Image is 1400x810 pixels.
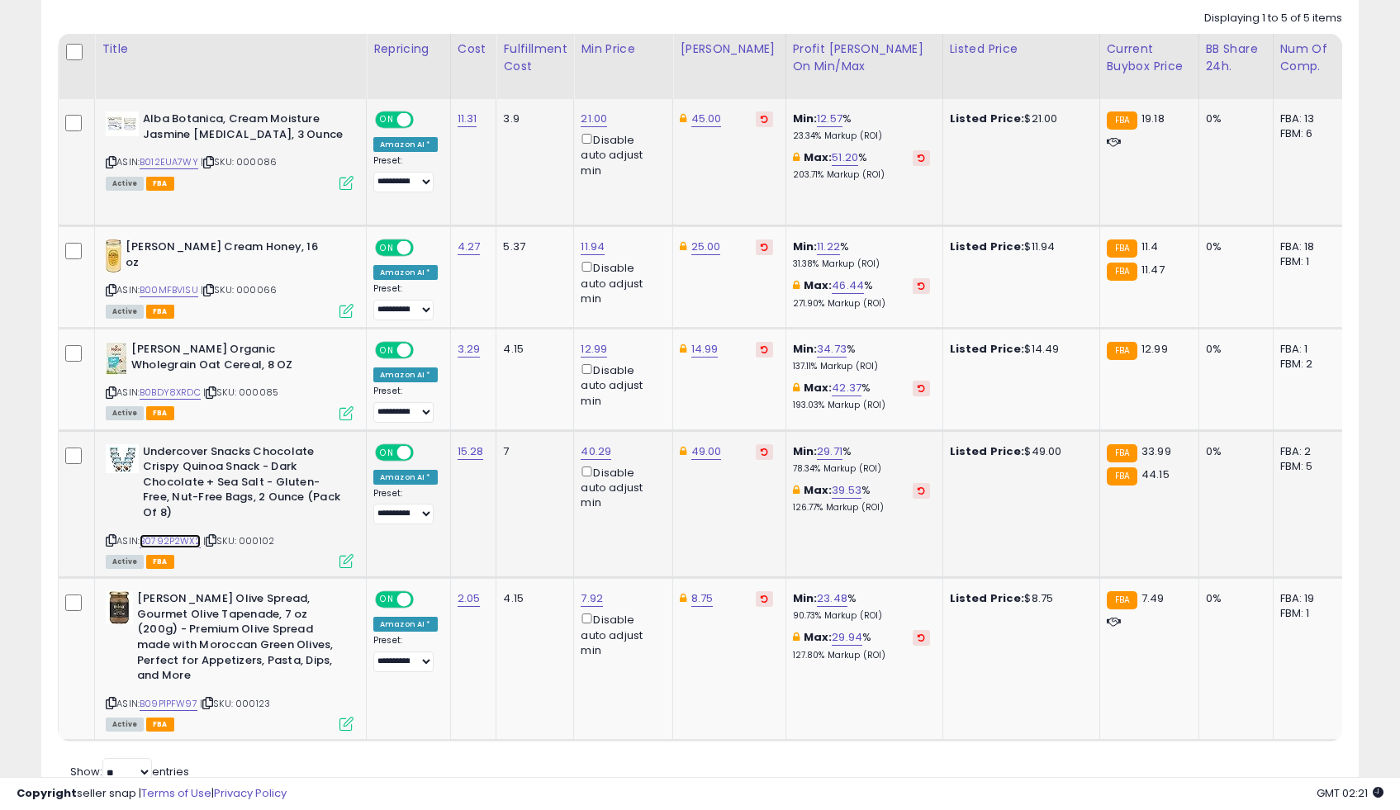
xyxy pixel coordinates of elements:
[1107,444,1137,462] small: FBA
[373,488,438,525] div: Preset:
[411,593,438,607] span: OFF
[832,380,861,396] a: 42.37
[102,40,359,58] div: Title
[1280,459,1335,474] div: FBM: 5
[1141,443,1171,459] span: 33.99
[1141,341,1168,357] span: 12.99
[458,443,484,460] a: 15.28
[1107,591,1137,609] small: FBA
[804,277,833,293] b: Max:
[817,590,847,607] a: 23.48
[1206,444,1260,459] div: 0%
[1206,239,1260,254] div: 0%
[691,239,721,255] a: 25.00
[131,342,332,377] b: [PERSON_NAME] Organic Wholegrain Oat Cereal, 8 OZ
[141,785,211,801] a: Terms of Use
[458,111,477,127] a: 11.31
[106,555,144,569] span: All listings currently available for purchase on Amazon
[106,342,354,419] div: ASIN:
[503,591,561,606] div: 4.15
[581,258,660,306] div: Disable auto adjust min
[126,239,326,274] b: [PERSON_NAME] Cream Honey, 16 oz
[793,463,930,475] p: 78.34% Markup (ROI)
[793,381,930,411] div: %
[581,341,607,358] a: 12.99
[581,443,611,460] a: 40.29
[581,463,660,511] div: Disable auto adjust min
[143,444,344,525] b: Undercover Snacks Chocolate Crispy Quinoa Snack - Dark Chocolate + Sea Salt - Gluten-Free, Nut-Fr...
[581,130,660,178] div: Disable auto adjust min
[950,444,1087,459] div: $49.00
[1204,11,1342,26] div: Displaying 1 to 5 of 5 items
[950,111,1087,126] div: $21.00
[804,629,833,645] b: Max:
[411,113,438,127] span: OFF
[106,444,354,566] div: ASIN:
[146,406,174,420] span: FBA
[106,591,354,729] div: ASIN:
[804,149,833,165] b: Max:
[793,258,930,270] p: 31.38% Markup (ROI)
[503,40,567,75] div: Fulfillment Cost
[106,177,144,191] span: All listings currently available for purchase on Amazon
[793,630,930,661] div: %
[817,111,842,127] a: 12.57
[950,239,1025,254] b: Listed Price:
[458,590,481,607] a: 2.05
[832,277,864,294] a: 46.44
[1107,342,1137,360] small: FBA
[918,384,925,392] i: Revert to store-level Max Markup
[458,341,481,358] a: 3.29
[793,400,930,411] p: 193.03% Markup (ROI)
[458,239,481,255] a: 4.27
[201,283,277,296] span: | SKU: 000066
[950,239,1087,254] div: $11.94
[793,130,930,142] p: 23.34% Markup (ROI)
[691,341,719,358] a: 14.99
[832,482,861,499] a: 39.53
[691,443,722,460] a: 49.00
[373,367,438,382] div: Amazon AI *
[817,443,842,460] a: 29.71
[1280,126,1335,141] div: FBM: 6
[581,111,607,127] a: 21.00
[793,239,930,270] div: %
[503,444,561,459] div: 7
[106,111,139,136] img: 41t9BU104pL._SL40_.jpg
[106,305,144,319] span: All listings currently available for purchase on Amazon
[817,341,847,358] a: 34.73
[201,155,277,168] span: | SKU: 000086
[377,113,397,127] span: ON
[1280,254,1335,269] div: FBM: 1
[214,785,287,801] a: Privacy Policy
[411,343,438,358] span: OFF
[804,380,833,396] b: Max:
[793,361,930,372] p: 137.11% Markup (ROI)
[832,629,862,646] a: 29.94
[143,111,344,146] b: Alba Botanica, Cream Moisture Jasmine [MEDICAL_DATA], 3 Ounce
[503,342,561,357] div: 4.15
[106,406,144,420] span: All listings currently available for purchase on Amazon
[106,718,144,732] span: All listings currently available for purchase on Amazon
[140,283,198,297] a: B00MFBVISU
[1141,467,1170,482] span: 44.15
[1317,785,1383,801] span: 2025-10-11 02:21 GMT
[106,444,139,473] img: 51YfmgZThyL._SL40_.jpg
[373,617,438,632] div: Amazon AI *
[793,298,930,310] p: 271.90% Markup (ROI)
[950,40,1093,58] div: Listed Price
[1141,239,1159,254] span: 11.4
[140,697,197,711] a: B09P1PFW97
[140,534,201,548] a: B0792P2WX2
[1107,263,1137,281] small: FBA
[1206,111,1260,126] div: 0%
[377,241,397,255] span: ON
[377,593,397,607] span: ON
[1141,262,1165,277] span: 11.47
[373,470,438,485] div: Amazon AI *
[1206,40,1266,75] div: BB Share 24h.
[1280,111,1335,126] div: FBA: 13
[581,239,605,255] a: 11.94
[373,283,438,320] div: Preset:
[1107,239,1137,258] small: FBA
